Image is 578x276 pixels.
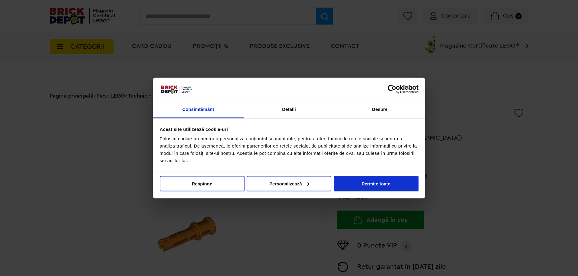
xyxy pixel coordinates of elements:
[247,176,331,191] button: Personalizează
[160,125,419,133] div: Acest site utilizează cookie-uri
[366,85,419,94] a: Usercentrics Cookiebot - opens in a new window
[160,85,193,94] img: siglă
[160,135,419,164] div: Folosim cookie-uri pentru a personaliza conținutul și anunțurile, pentru a oferi funcții de rețel...
[244,101,334,118] a: Detalii
[334,101,425,118] a: Despre
[160,176,245,191] button: Respinge
[153,101,244,118] a: Consimțământ
[334,176,419,191] button: Permite toate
